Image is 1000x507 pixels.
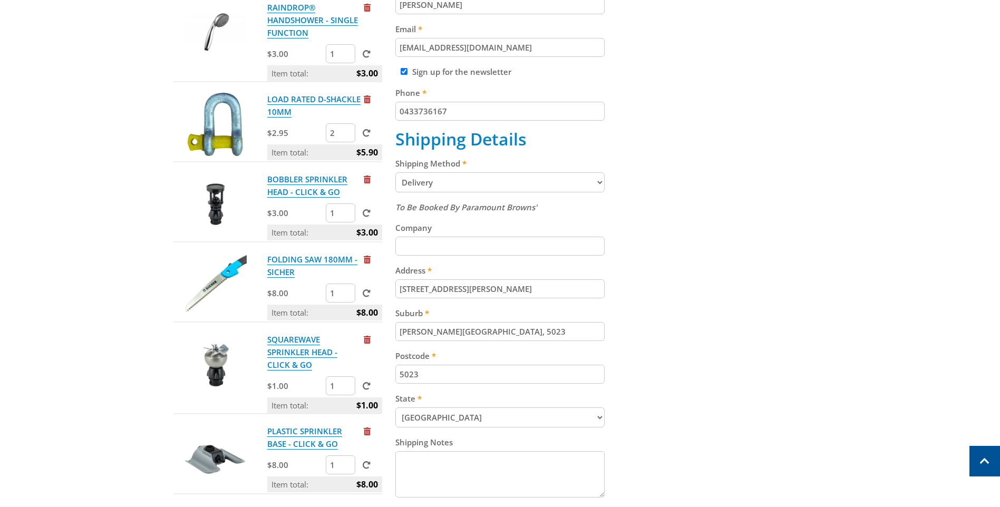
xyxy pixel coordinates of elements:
[183,253,247,316] img: FOLDING SAW 180MM - SICHER
[183,333,247,396] img: SQUAREWAVE SPRINKLER HEAD - CLICK & GO
[395,23,605,35] label: Email
[395,436,605,448] label: Shipping Notes
[395,102,605,121] input: Please enter your telephone number.
[364,334,371,345] a: Remove from cart
[395,279,605,298] input: Please enter your address.
[395,221,605,234] label: Company
[267,397,382,413] p: Item total:
[267,47,324,60] p: $3.00
[267,254,357,278] a: FOLDING SAW 180MM - SICHER
[267,225,382,240] p: Item total:
[267,426,342,450] a: PLASTIC SPRINKLER BASE - CLICK & GO
[267,2,358,38] a: RAINDROP® HANDSHOWER - SINGLE FUNCTION
[395,322,605,341] input: Please enter your suburb.
[267,334,337,370] a: SQUAREWAVE SPRINKLER HEAD - CLICK & GO
[364,2,371,13] a: Remove from cart
[364,426,371,436] a: Remove from cart
[267,287,324,299] p: $8.00
[183,425,247,488] img: PLASTIC SPRINKLER BASE - CLICK & GO
[183,173,247,236] img: BOBBLER SPRINKLER HEAD - CLICK & GO
[395,349,605,362] label: Postcode
[356,476,378,492] span: $8.00
[356,397,378,413] span: $1.00
[395,129,605,149] h2: Shipping Details
[364,94,371,104] a: Remove from cart
[395,407,605,427] select: Please select your state.
[356,65,378,81] span: $3.00
[267,65,382,81] p: Item total:
[356,144,378,160] span: $5.90
[395,172,605,192] select: Please select a shipping method.
[356,305,378,320] span: $8.00
[395,157,605,170] label: Shipping Method
[395,38,605,57] input: Please enter your email address.
[267,305,382,320] p: Item total:
[412,66,511,77] label: Sign up for the newsletter
[267,476,382,492] p: Item total:
[267,207,324,219] p: $3.00
[267,459,324,471] p: $8.00
[395,307,605,319] label: Suburb
[356,225,378,240] span: $3.00
[267,379,324,392] p: $1.00
[267,144,382,160] p: Item total:
[267,174,347,198] a: BOBBLER SPRINKLER HEAD - CLICK & GO
[395,365,605,384] input: Please enter your postcode.
[395,392,605,405] label: State
[395,202,537,212] em: To Be Booked By Paramount Browns'
[267,94,361,118] a: LOAD RATED D-SHACKLE 10MM
[267,126,324,139] p: $2.95
[183,1,247,64] img: RAINDROP® HANDSHOWER - SINGLE FUNCTION
[364,254,371,265] a: Remove from cart
[183,93,247,156] img: LOAD RATED D-SHACKLE 10MM
[395,264,605,277] label: Address
[395,86,605,99] label: Phone
[364,174,371,184] a: Remove from cart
